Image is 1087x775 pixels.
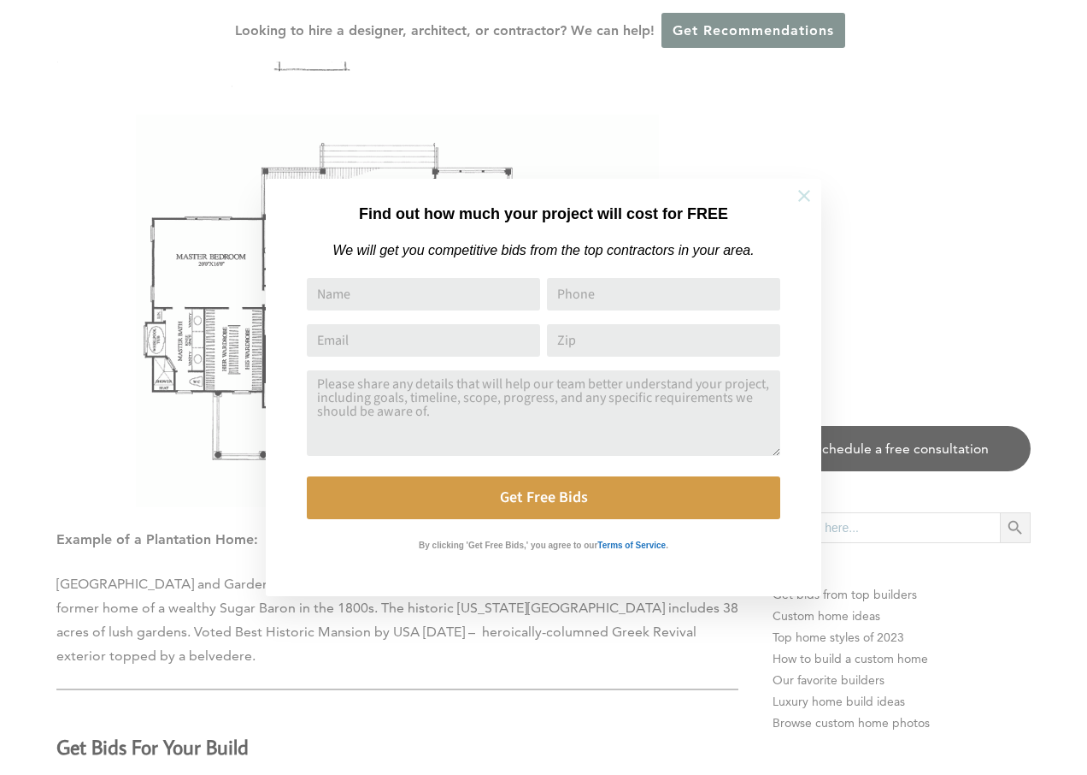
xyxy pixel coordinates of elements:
textarea: Comment or Message [307,370,780,456]
strong: Terms of Service [597,541,666,550]
strong: By clicking 'Get Free Bids,' you agree to our [419,541,597,550]
button: Close [774,166,834,226]
a: Terms of Service [597,536,666,551]
input: Zip [547,324,780,357]
strong: Find out how much your project will cost for FREE [359,205,728,222]
strong: . [666,541,668,550]
input: Email Address [307,324,540,357]
iframe: Drift Widget Chat Controller [759,652,1066,754]
em: We will get you competitive bids from the top contractors in your area. [332,243,754,257]
input: Name [307,278,540,311]
input: Phone [547,278,780,311]
button: Get Free Bids [307,476,780,519]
